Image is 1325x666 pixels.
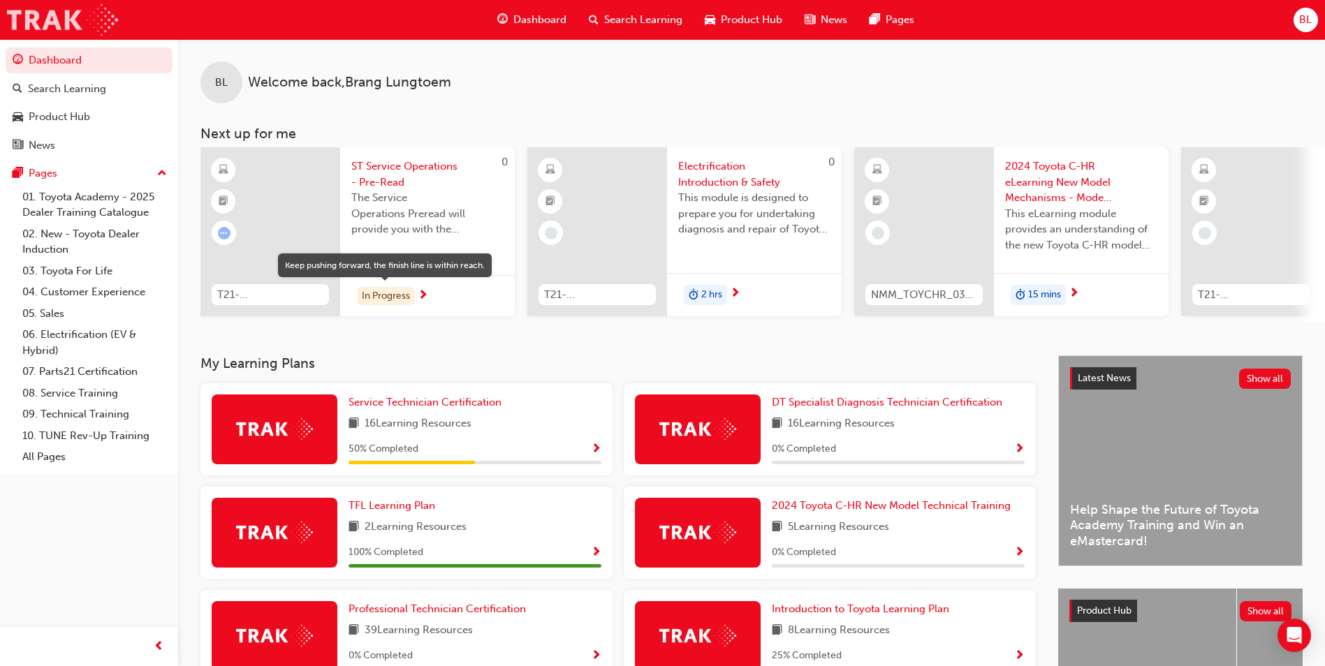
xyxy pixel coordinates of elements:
[219,161,228,179] span: learningResourceType_ELEARNING-icon
[365,519,467,536] span: 2 Learning Resources
[497,11,508,29] span: guage-icon
[349,415,359,433] span: book-icon
[772,545,836,561] span: 0 % Completed
[17,383,173,404] a: 08. Service Training
[1294,8,1318,32] button: BL
[527,147,842,316] a: 0T21-FOD_HVIS_PREREQElectrification Introduction & SafetyThis module is designed to prepare you f...
[349,441,418,457] span: 50 % Completed
[349,519,359,536] span: book-icon
[772,622,782,639] span: book-icon
[17,260,173,282] a: 03. Toyota For Life
[854,147,1169,316] a: NMM_TOYCHR_032024_MODULE_12024 Toyota C-HR eLearning New Model Mechanisms - Model Outline (Module...
[17,361,173,383] a: 07. Parts21 Certification
[1014,650,1025,663] span: Show Progress
[591,647,601,665] button: Show Progress
[659,625,736,646] img: Trak
[694,6,793,34] a: car-iconProduct Hub
[793,6,858,34] a: news-iconNews
[351,158,504,190] span: ST Service Operations - Pre-Read
[349,498,441,514] a: TFL Learning Plan
[6,45,173,161] button: DashboardSearch LearningProduct HubNews
[17,223,173,260] a: 02. New - Toyota Dealer Induction
[604,12,682,28] span: Search Learning
[351,190,504,237] span: The Service Operations Preread will provide you with the Knowledge and Understanding to successfu...
[236,521,313,543] img: Trak
[17,446,173,468] a: All Pages
[200,355,1036,371] h3: My Learning Plans
[6,47,173,73] a: Dashboard
[349,396,502,408] span: Service Technician Certification
[365,622,473,639] span: 39 Learning Resources
[17,425,173,447] a: 10. TUNE Rev-Up Training
[248,75,451,91] span: Welcome back , Brang Lungtoem
[215,75,228,91] span: BL
[659,418,736,440] img: Trak
[591,547,601,559] span: Show Progress
[589,11,599,29] span: search-icon
[217,287,323,303] span: T21-STSO_PRE_READ
[17,281,173,303] a: 04. Customer Experience
[357,287,415,306] div: In Progress
[17,303,173,325] a: 05. Sales
[1014,547,1025,559] span: Show Progress
[591,650,601,663] span: Show Progress
[17,404,173,425] a: 09. Technical Training
[1199,161,1209,179] span: learningResourceType_ELEARNING-icon
[1014,647,1025,665] button: Show Progress
[6,161,173,186] button: Pages
[871,287,977,303] span: NMM_TOYCHR_032024_MODULE_1
[486,6,578,34] a: guage-iconDashboard
[772,499,1011,512] span: 2024 Toyota C-HR New Model Technical Training
[1240,601,1292,621] button: Show all
[772,415,782,433] span: book-icon
[772,498,1016,514] a: 2024 Toyota C-HR New Model Technical Training
[1016,286,1025,304] span: duration-icon
[513,12,566,28] span: Dashboard
[1199,227,1211,239] span: learningRecordVerb_NONE-icon
[821,12,847,28] span: News
[872,193,882,211] span: booktick-icon
[546,193,555,211] span: booktick-icon
[200,147,515,316] a: 0T21-STSO_PRE_READST Service Operations - Pre-ReadThe Service Operations Preread will provide you...
[678,158,830,190] span: Electrification Introduction & Safety
[6,76,173,102] a: Search Learning
[721,12,782,28] span: Product Hub
[1239,369,1291,389] button: Show all
[349,648,413,664] span: 0 % Completed
[545,227,557,239] span: learningRecordVerb_NONE-icon
[349,499,435,512] span: TFL Learning Plan
[13,168,23,180] span: pages-icon
[1070,502,1291,549] span: Help Shape the Future of Toyota Academy Training and Win an eMastercard!
[872,227,884,239] span: learningRecordVerb_NONE-icon
[6,133,173,158] a: News
[236,625,313,646] img: Trak
[772,394,1008,410] a: DT Specialist Diagnosis Technician Certification
[788,622,890,639] span: 8 Learning Resources
[772,396,1002,408] span: DT Specialist Diagnosis Technician Certification
[1069,288,1079,300] span: next-icon
[1198,287,1304,303] span: T21-PTFOR_PRE_READ
[157,165,167,183] span: up-icon
[13,83,22,96] span: search-icon
[28,81,106,97] div: Search Learning
[29,165,57,182] div: Pages
[772,648,842,664] span: 25 % Completed
[502,156,508,168] span: 0
[1058,355,1303,566] a: Latest NewsShow allHelp Shape the Future of Toyota Academy Training and Win an eMastercard!
[365,415,471,433] span: 16 Learning Resources
[678,190,830,237] span: This module is designed to prepare you for undertaking diagnosis and repair of Toyota & Lexus Ele...
[788,415,895,433] span: 16 Learning Resources
[1078,372,1131,384] span: Latest News
[1199,193,1209,211] span: booktick-icon
[828,156,835,168] span: 0
[1028,287,1061,303] span: 15 mins
[178,126,1325,142] h3: Next up for me
[772,601,955,617] a: Introduction to Toyota Learning Plan
[13,54,23,67] span: guage-icon
[154,638,164,656] span: prev-icon
[872,161,882,179] span: learningResourceType_ELEARNING-icon
[418,290,428,302] span: next-icon
[858,6,925,34] a: pages-iconPages
[236,418,313,440] img: Trak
